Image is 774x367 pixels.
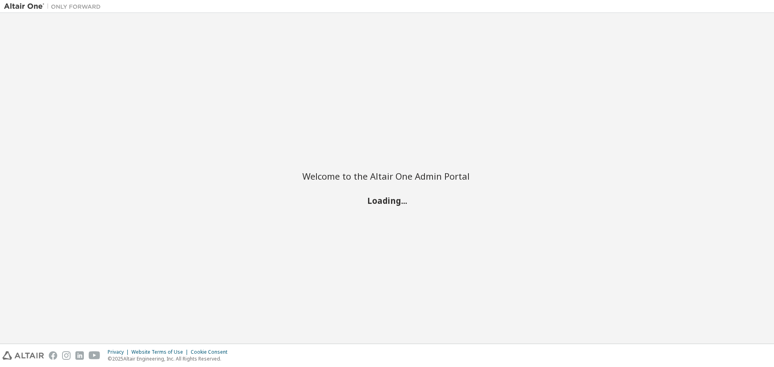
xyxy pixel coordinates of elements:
[75,351,84,360] img: linkedin.svg
[4,2,105,10] img: Altair One
[89,351,100,360] img: youtube.svg
[49,351,57,360] img: facebook.svg
[108,355,232,362] p: © 2025 Altair Engineering, Inc. All Rights Reserved.
[191,349,232,355] div: Cookie Consent
[302,195,472,205] h2: Loading...
[302,170,472,182] h2: Welcome to the Altair One Admin Portal
[131,349,191,355] div: Website Terms of Use
[62,351,71,360] img: instagram.svg
[108,349,131,355] div: Privacy
[2,351,44,360] img: altair_logo.svg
